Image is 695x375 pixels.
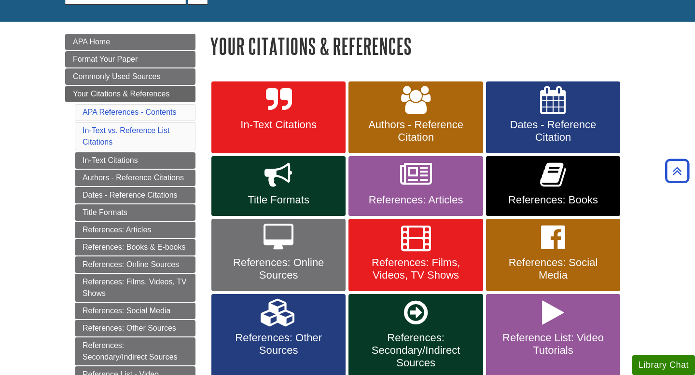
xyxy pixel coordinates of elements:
[356,332,475,369] span: References: Secondary/Indirect Sources
[348,219,483,291] a: References: Films, Videos, TV Shows
[493,119,613,144] span: Dates - Reference Citation
[211,219,346,291] a: References: Online Sources
[632,355,695,375] button: Library Chat
[348,156,483,216] a: References: Articles
[75,152,195,169] a: In-Text Citations
[356,194,475,206] span: References: Articles
[493,194,613,206] span: References: Books
[356,256,475,281] span: References: Films, Videos, TV Shows
[73,90,169,98] span: Your Citations & References
[75,303,195,319] a: References: Social Media
[65,34,195,50] a: APA Home
[486,156,620,216] a: References: Books
[493,256,613,281] span: References: Social Media
[210,34,630,58] h1: Your Citations & References
[493,332,613,357] span: Reference List: Video Tutorials
[211,156,346,216] a: Title Formats
[65,86,195,102] a: Your Citations & References
[219,332,338,357] span: References: Other Sources
[65,68,195,85] a: Commonly Used Sources
[83,126,170,146] a: In-Text vs. Reference List Citations
[219,194,338,206] span: Title Formats
[219,119,338,131] span: In-Text Citations
[83,108,176,116] a: APA References - Contents
[348,81,483,154] a: Authors - Reference Citation
[75,320,195,336] a: References: Other Sources
[75,274,195,302] a: References: Films, Videos, TV Shows
[219,256,338,281] span: References: Online Sources
[75,187,195,203] a: Dates - Reference Citations
[75,170,195,186] a: Authors - Reference Citations
[486,81,620,154] a: Dates - Reference Citation
[75,337,195,365] a: References: Secondary/Indirect Sources
[73,38,110,46] span: APA Home
[486,219,620,291] a: References: Social Media
[75,222,195,238] a: References: Articles
[73,72,160,80] span: Commonly Used Sources
[65,51,195,67] a: Format Your Paper
[75,239,195,255] a: References: Books & E-books
[75,256,195,273] a: References: Online Sources
[662,164,693,177] a: Back to Top
[356,119,475,144] span: Authors - Reference Citation
[75,204,195,221] a: Title Formats
[211,81,346,154] a: In-Text Citations
[73,55,138,63] span: Format Your Paper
